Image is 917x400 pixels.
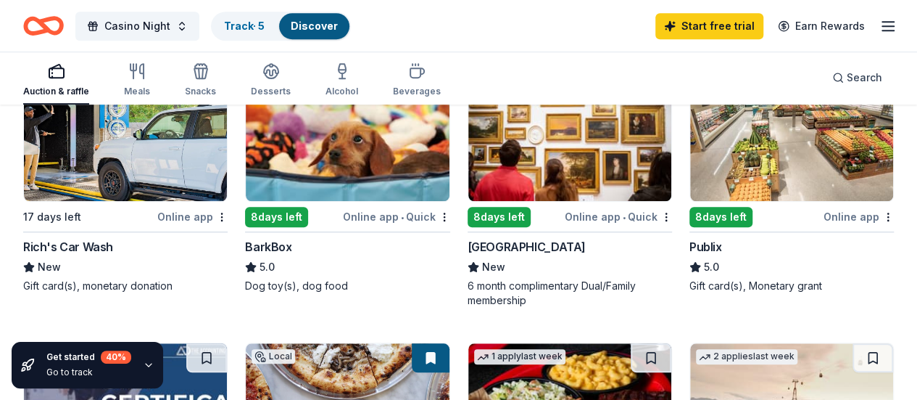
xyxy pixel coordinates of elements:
[689,238,722,256] div: Publix
[623,211,626,223] span: •
[291,20,338,32] a: Discover
[245,238,291,256] div: BarkBox
[75,12,199,41] button: Casino Night
[124,57,150,105] button: Meals
[23,279,228,293] div: Gift card(s), monetary donation
[23,62,228,293] a: Image for Rich's Car Wash17 days leftOnline appRich's Car WashNewGift card(s), monetary donation
[185,86,216,97] div: Snacks
[565,208,672,226] div: Online app Quick
[482,258,505,276] span: New
[690,63,893,201] img: Image for Publix
[468,62,672,308] a: Image for High Museum of ArtLocal8days leftOnline app•Quick[GEOGRAPHIC_DATA]New6 month compliment...
[696,349,797,364] div: 2 applies last week
[847,69,882,86] span: Search
[245,207,308,227] div: 8 days left
[224,20,265,32] a: Track· 5
[23,57,89,105] button: Auction & raffle
[474,349,565,364] div: 1 apply last week
[655,13,763,39] a: Start free trial
[46,367,131,378] div: Go to track
[23,238,113,256] div: Rich's Car Wash
[104,17,170,35] span: Casino Night
[246,63,449,201] img: Image for BarkBox
[38,258,61,276] span: New
[24,63,227,201] img: Image for Rich's Car Wash
[468,63,671,201] img: Image for High Museum of Art
[769,13,874,39] a: Earn Rewards
[689,207,752,227] div: 8 days left
[401,211,404,223] span: •
[260,258,275,276] span: 5.0
[101,351,131,364] div: 40 %
[245,62,449,293] a: Image for BarkBoxTop rated9 applieslast week8days leftOnline app•QuickBarkBox5.0Dog toy(s), dog food
[823,208,894,226] div: Online app
[704,258,719,276] span: 5.0
[211,12,351,41] button: Track· 5Discover
[185,57,216,105] button: Snacks
[468,207,531,227] div: 8 days left
[343,208,450,226] div: Online app Quick
[23,208,81,226] div: 17 days left
[393,57,441,105] button: Beverages
[252,349,295,364] div: Local
[245,279,449,293] div: Dog toy(s), dog food
[251,86,291,97] div: Desserts
[46,351,131,364] div: Get started
[325,57,358,105] button: Alcohol
[157,208,228,226] div: Online app
[251,57,291,105] button: Desserts
[393,86,441,97] div: Beverages
[124,86,150,97] div: Meals
[23,86,89,97] div: Auction & raffle
[468,238,586,256] div: [GEOGRAPHIC_DATA]
[689,62,894,293] a: Image for Publix4 applieslast week8days leftOnline appPublix5.0Gift card(s), Monetary grant
[23,9,64,43] a: Home
[821,63,894,92] button: Search
[468,279,672,308] div: 6 month complimentary Dual/Family membership
[689,279,894,293] div: Gift card(s), Monetary grant
[325,86,358,97] div: Alcohol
